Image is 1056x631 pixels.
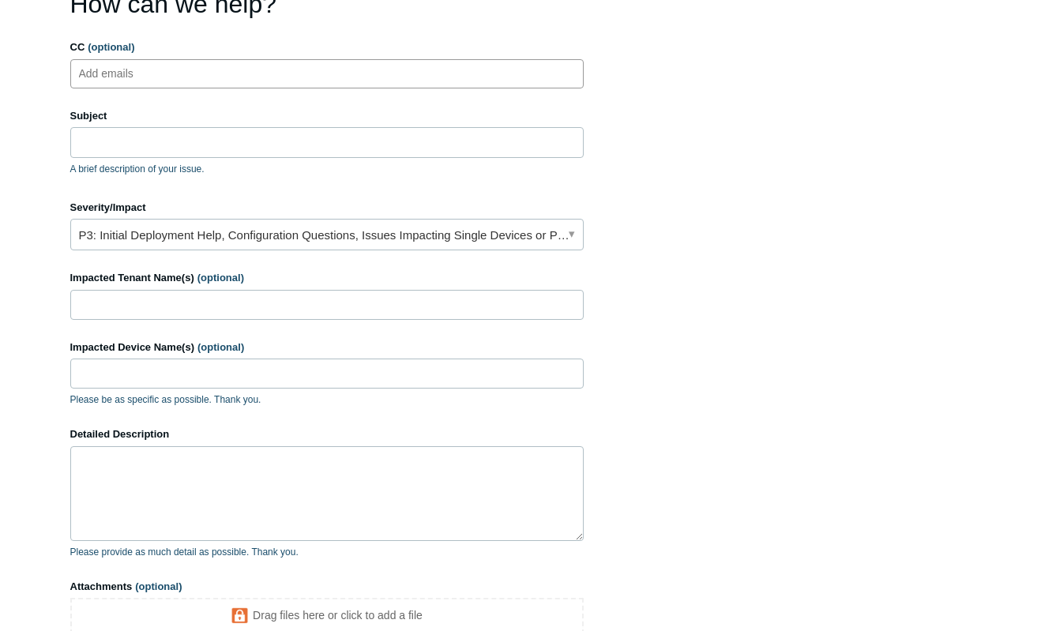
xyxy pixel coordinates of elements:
input: Add emails [73,62,167,85]
span: (optional) [88,41,134,53]
label: Attachments [70,579,584,595]
label: Severity/Impact [70,200,584,216]
label: Impacted Device Name(s) [70,340,584,355]
span: (optional) [197,341,244,353]
label: Subject [70,108,584,124]
p: Please be as specific as possible. Thank you. [70,392,584,407]
span: (optional) [135,580,182,592]
p: Please provide as much detail as possible. Thank you. [70,545,584,559]
p: A brief description of your issue. [70,162,584,176]
label: Impacted Tenant Name(s) [70,270,584,286]
label: Detailed Description [70,426,584,442]
label: CC [70,39,584,55]
a: P3: Initial Deployment Help, Configuration Questions, Issues Impacting Single Devices or Past Out... [70,219,584,250]
span: (optional) [197,272,244,284]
